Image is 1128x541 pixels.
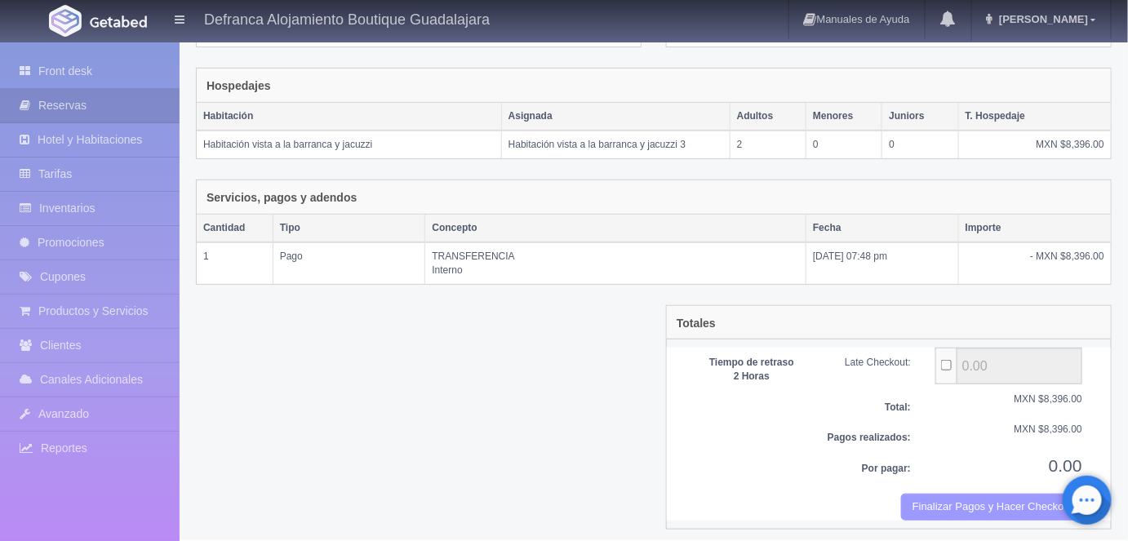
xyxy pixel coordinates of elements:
[941,360,952,370] input: ...
[882,131,958,158] td: 0
[197,242,273,284] td: 1
[806,242,959,284] td: [DATE] 07:48 pm
[204,8,490,29] h4: Defranca Alojamiento Boutique Guadalajara
[995,13,1088,25] span: [PERSON_NAME]
[901,494,1082,521] button: Finalizar Pagos y Hacer Checkout
[273,215,425,242] th: Tipo
[273,242,425,284] td: Pago
[882,103,958,131] th: Juniors
[730,131,806,158] td: 2
[885,401,911,413] b: Total:
[923,392,1095,406] div: MXN $8,396.00
[197,131,501,158] td: Habitación vista a la barranca y jacuzzi
[957,348,1082,384] input: ...
[207,192,357,204] h4: Servicios, pagos y adendos
[828,432,911,443] b: Pagos realizados:
[709,357,794,382] b: Tiempo de retraso 2 Horas
[197,103,501,131] th: Habitación
[806,131,882,158] td: 0
[425,215,806,242] th: Concepto
[806,103,882,131] th: Menores
[958,215,1111,242] th: Importe
[923,423,1095,437] div: MXN $8,396.00
[923,454,1095,477] div: 0.00
[820,356,923,370] div: Late Checkout:
[425,242,806,284] td: TRANSFERENCIA Interno
[806,215,959,242] th: Fecha
[677,317,716,330] h4: Totales
[90,16,147,28] img: Getabed
[862,463,911,474] b: Por pagar:
[49,5,82,37] img: Getabed
[501,103,730,131] th: Asignada
[207,80,271,92] h4: Hospedajes
[958,103,1111,131] th: T. Hospedaje
[730,103,806,131] th: Adultos
[197,215,273,242] th: Cantidad
[958,131,1111,158] td: MXN $8,396.00
[501,131,730,158] td: Habitación vista a la barranca y jacuzzi 3
[958,242,1111,284] td: - MXN $8,396.00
